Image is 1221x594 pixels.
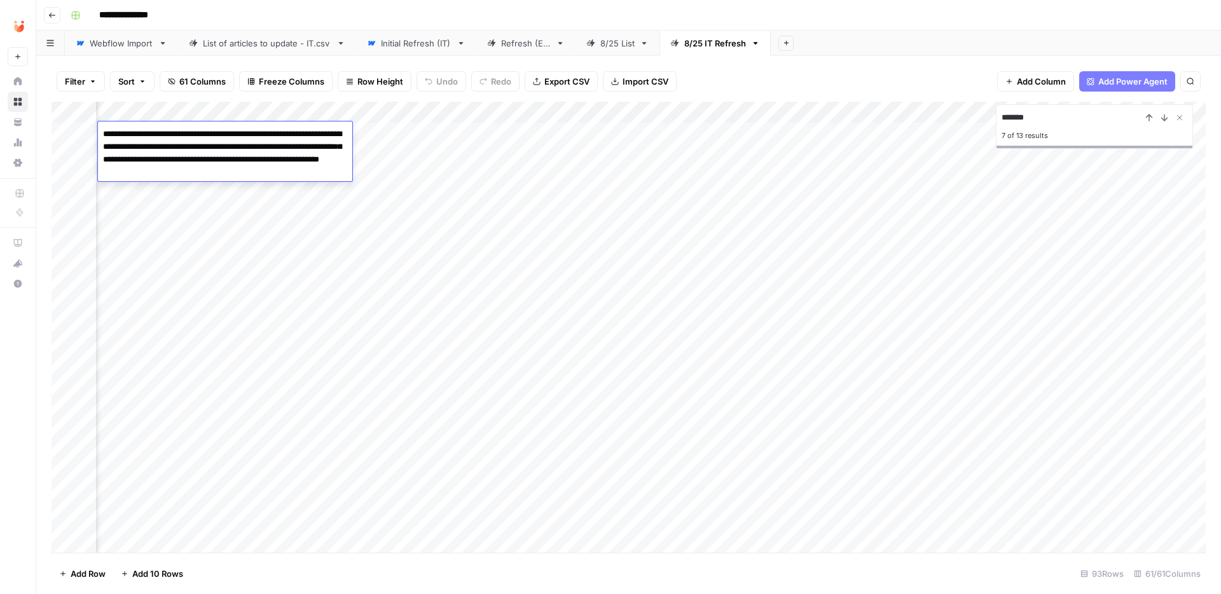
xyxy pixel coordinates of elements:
div: 93 Rows [1075,563,1129,584]
span: Undo [436,75,458,88]
button: Next Result [1157,110,1172,125]
div: 8/25 List [600,37,635,50]
span: Sort [118,75,135,88]
button: Import CSV [603,71,677,92]
div: Initial Refresh (IT) [381,37,452,50]
div: 8/25 IT Refresh [684,37,746,50]
span: Filter [65,75,85,88]
a: Your Data [8,112,28,132]
span: Add 10 Rows [132,567,183,580]
span: Redo [491,75,511,88]
button: Sort [110,71,155,92]
a: Usage [8,132,28,153]
div: What's new? [8,254,27,273]
button: Filter [57,71,105,92]
button: Row Height [338,71,411,92]
span: 61 Columns [179,75,226,88]
div: Webflow Import [90,37,153,50]
span: Freeze Columns [259,75,324,88]
button: Help + Support [8,273,28,294]
button: Previous Result [1142,110,1157,125]
button: Redo [471,71,520,92]
button: Add Row [52,563,113,584]
a: Settings [8,153,28,173]
button: Freeze Columns [239,71,333,92]
button: 61 Columns [160,71,234,92]
button: Add Column [997,71,1074,92]
button: Workspace: Unobravo [8,10,28,42]
span: Add Column [1017,75,1066,88]
a: 8/25 IT Refresh [659,31,771,56]
button: Add 10 Rows [113,563,191,584]
a: Home [8,71,28,92]
a: Refresh (ES) [476,31,576,56]
span: Export CSV [544,75,590,88]
span: Row Height [357,75,403,88]
a: Initial Refresh (IT) [356,31,476,56]
a: Browse [8,92,28,112]
img: Unobravo Logo [8,15,31,38]
a: List of articles to update - IT.csv [178,31,356,56]
button: Add Power Agent [1079,71,1175,92]
div: List of articles to update - IT.csv [203,37,331,50]
a: 8/25 List [576,31,659,56]
span: Add Row [71,567,106,580]
span: Add Power Agent [1098,75,1168,88]
div: Refresh (ES) [501,37,551,50]
div: 61/61 Columns [1129,563,1206,584]
button: What's new? [8,253,28,273]
div: 7 of 13 results [1002,128,1187,143]
button: Undo [417,71,466,92]
button: Export CSV [525,71,598,92]
span: Import CSV [623,75,668,88]
button: Close Search [1172,110,1187,125]
a: AirOps Academy [8,233,28,253]
a: Webflow Import [65,31,178,56]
